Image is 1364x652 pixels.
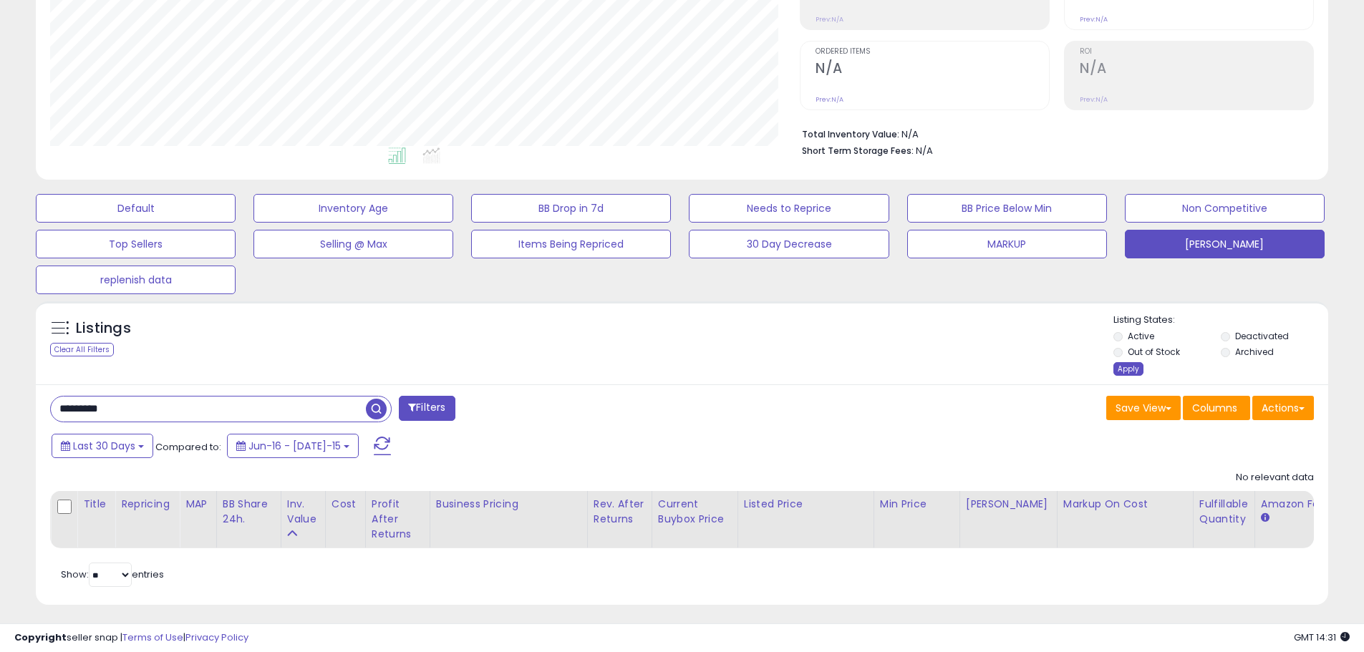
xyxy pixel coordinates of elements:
[1063,497,1187,512] div: Markup on Cost
[122,631,183,644] a: Terms of Use
[50,343,114,356] div: Clear All Filters
[155,440,221,454] span: Compared to:
[1113,313,1328,327] p: Listing States:
[83,497,109,512] div: Title
[36,194,236,223] button: Default
[248,439,341,453] span: Jun-16 - [DATE]-15
[802,125,1303,142] li: N/A
[1199,497,1249,527] div: Fulfillable Quantity
[52,434,153,458] button: Last 30 Days
[1106,396,1181,420] button: Save View
[1125,194,1325,223] button: Non Competitive
[880,497,954,512] div: Min Price
[1080,60,1313,79] h2: N/A
[1057,491,1193,548] th: The percentage added to the cost of goods (COGS) that forms the calculator for Min & Max prices.
[372,497,424,542] div: Profit After Returns
[61,568,164,581] span: Show: entries
[36,230,236,258] button: Top Sellers
[76,318,131,339] h5: Listings
[121,497,173,512] div: Repricing
[73,439,135,453] span: Last 30 Days
[1113,362,1143,376] div: Apply
[744,497,868,512] div: Listed Price
[816,95,843,104] small: Prev: N/A
[253,194,453,223] button: Inventory Age
[436,497,581,512] div: Business Pricing
[1236,471,1314,485] div: No relevant data
[907,194,1107,223] button: BB Price Below Min
[1294,631,1350,644] span: 2025-08-15 14:31 GMT
[223,497,275,527] div: BB Share 24h.
[689,230,889,258] button: 30 Day Decrease
[907,230,1107,258] button: MARKUP
[185,497,210,512] div: MAP
[471,230,671,258] button: Items Being Repriced
[1128,330,1154,342] label: Active
[816,60,1049,79] h2: N/A
[253,230,453,258] button: Selling @ Max
[36,266,236,294] button: replenish data
[916,144,933,157] span: N/A
[287,497,319,527] div: Inv. value
[816,15,843,24] small: Prev: N/A
[471,194,671,223] button: BB Drop in 7d
[14,631,67,644] strong: Copyright
[185,631,248,644] a: Privacy Policy
[802,145,914,157] b: Short Term Storage Fees:
[1080,15,1108,24] small: Prev: N/A
[399,396,455,421] button: Filters
[1125,230,1325,258] button: [PERSON_NAME]
[1235,346,1274,358] label: Archived
[658,497,732,527] div: Current Buybox Price
[1261,512,1269,525] small: Amazon Fees.
[1080,48,1313,56] span: ROI
[227,434,359,458] button: Jun-16 - [DATE]-15
[1080,95,1108,104] small: Prev: N/A
[1183,396,1250,420] button: Columns
[966,497,1051,512] div: [PERSON_NAME]
[14,631,248,645] div: seller snap | |
[332,497,359,512] div: Cost
[594,497,646,527] div: Rev. After Returns
[816,48,1049,56] span: Ordered Items
[1252,396,1314,420] button: Actions
[802,128,899,140] b: Total Inventory Value:
[689,194,889,223] button: Needs to Reprice
[1235,330,1289,342] label: Deactivated
[1192,401,1237,415] span: Columns
[1128,346,1180,358] label: Out of Stock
